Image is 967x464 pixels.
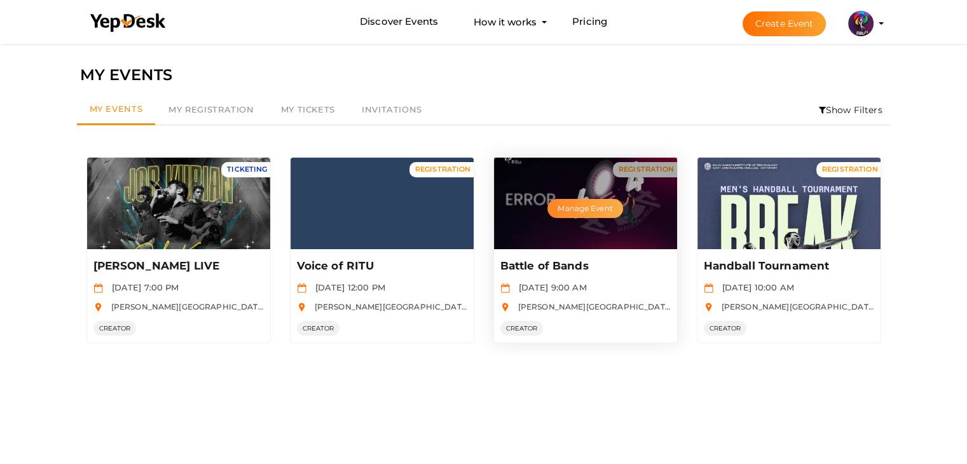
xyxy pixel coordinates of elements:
span: [DATE] 7:00 PM [106,282,179,292]
img: calendar.svg [297,283,306,293]
button: How it works [470,10,540,34]
span: [PERSON_NAME][GEOGRAPHIC_DATA], [GEOGRAPHIC_DATA], [GEOGRAPHIC_DATA], [GEOGRAPHIC_DATA], [GEOGRAP... [308,302,835,311]
img: 5BK8ZL5P_small.png [848,11,874,36]
span: My Events [90,104,143,114]
a: My Events [77,95,156,125]
span: My Registration [168,104,254,114]
a: Invitations [348,95,435,125]
img: location.svg [297,303,306,312]
button: Create Event [743,11,826,36]
button: Manage Event [547,199,622,218]
span: My Tickets [281,104,335,114]
div: MY EVENTS [80,63,888,87]
a: Discover Events [360,10,438,34]
p: [PERSON_NAME] LIVE [93,259,261,274]
p: Voice of RITU [297,259,464,274]
a: My Registration [155,95,267,125]
span: [DATE] 12:00 PM [309,282,385,292]
img: calendar.svg [93,283,103,293]
a: My Tickets [268,95,348,125]
span: [DATE] 9:00 AM [512,282,587,292]
li: Show Filters [811,95,891,125]
a: Pricing [572,10,607,34]
img: location.svg [500,303,510,312]
img: calendar.svg [704,283,713,293]
p: Handball Tournament [704,259,871,274]
span: CREATOR [500,321,544,336]
span: CREATOR [297,321,340,336]
span: CREATOR [704,321,747,336]
span: Invitations [362,104,422,114]
p: Battle of Bands [500,259,668,274]
img: location.svg [93,303,103,312]
span: [PERSON_NAME][GEOGRAPHIC_DATA], [GEOGRAPHIC_DATA], [GEOGRAPHIC_DATA], [GEOGRAPHIC_DATA], [GEOGRAP... [105,302,632,311]
img: calendar.svg [500,283,510,293]
img: location.svg [704,303,713,312]
span: [DATE] 10:00 AM [716,282,794,292]
span: CREATOR [93,321,137,336]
